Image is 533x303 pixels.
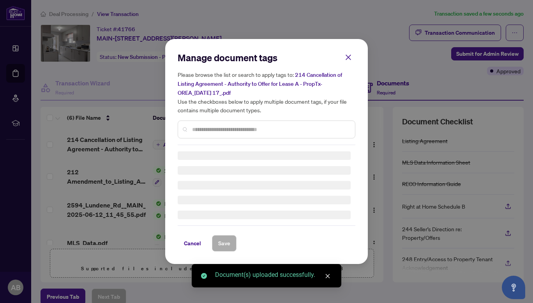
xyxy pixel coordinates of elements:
[201,273,207,279] span: check-circle
[178,70,355,114] h5: Please browse the list or search to apply tags to: Use the checkboxes below to apply multiple doc...
[184,237,201,250] span: Cancel
[502,276,525,299] button: Open asap
[178,51,355,64] h2: Manage document tags
[345,54,352,61] span: close
[212,235,236,252] button: Save
[215,270,332,280] div: Document(s) uploaded successfully.
[323,272,332,280] a: Close
[178,71,342,96] span: 214 Cancellation of Listing Agreement - Authority to Offer for Lease A - PropTx-OREA_[DATE] 17_.pdf
[325,273,330,279] span: close
[178,235,207,252] button: Cancel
